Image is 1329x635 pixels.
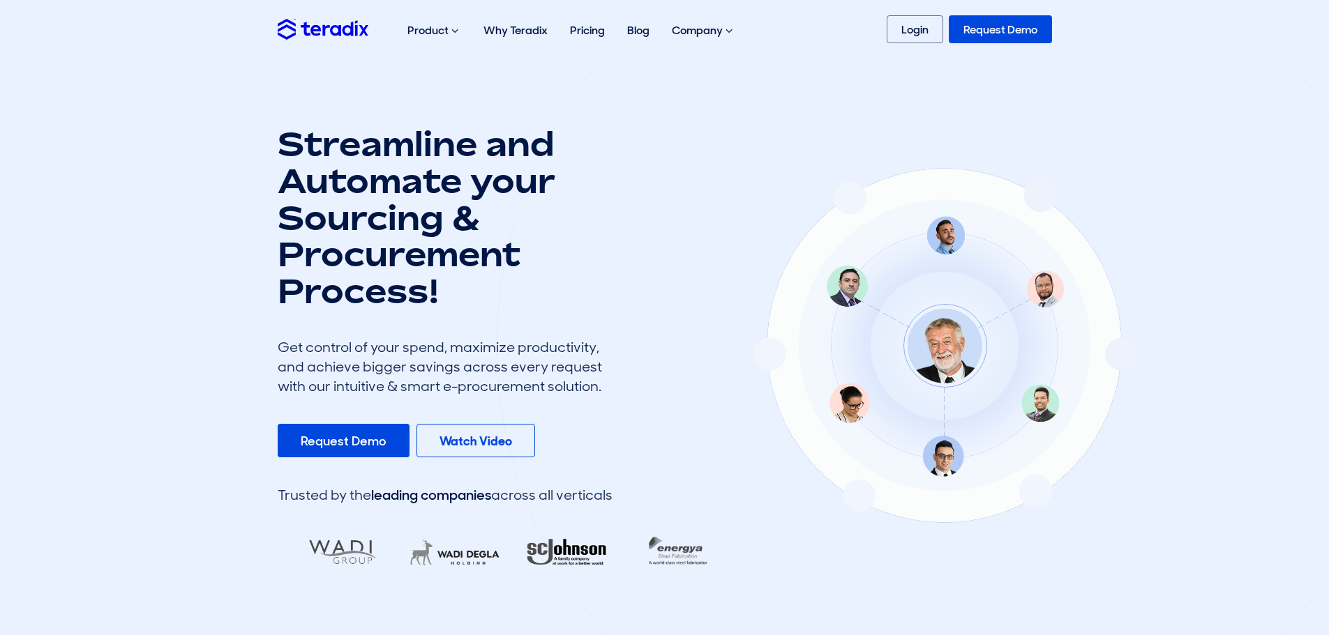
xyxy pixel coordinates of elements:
div: Product [396,8,472,53]
img: Teradix logo [278,19,368,39]
img: RA [509,530,622,575]
a: Watch Video [416,424,535,457]
a: Pricing [559,8,616,52]
div: Trusted by the across all verticals [278,485,613,505]
a: Blog [616,8,661,52]
a: Why Teradix [472,8,559,52]
div: Company [661,8,746,53]
a: Request Demo [949,15,1052,43]
a: Login [887,15,943,43]
div: Get control of your spend, maximize productivity, and achieve bigger savings across every request... [278,337,613,396]
b: Watch Video [440,433,512,450]
a: Request Demo [278,424,410,457]
span: leading companies [371,486,491,504]
img: LifeMakers [397,530,510,575]
h1: Streamline and Automate your Sourcing & Procurement Process! [278,125,613,309]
